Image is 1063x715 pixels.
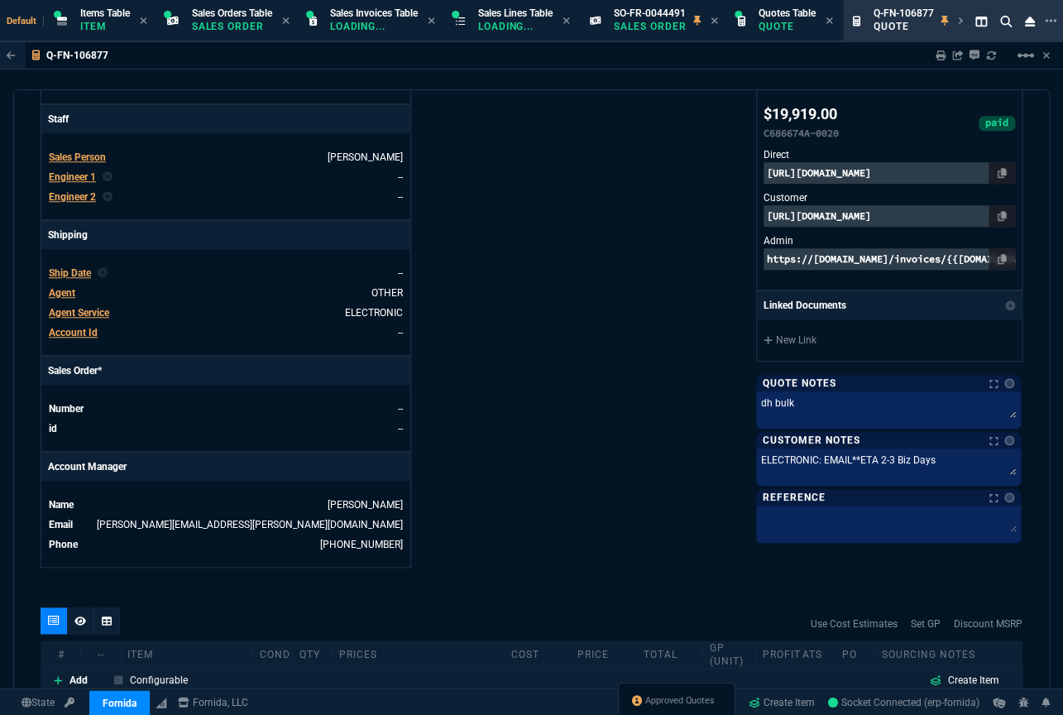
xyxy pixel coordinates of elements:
a: Discount MSRP [954,617,1022,631]
tr: undefined [48,324,404,341]
a: Hide Workbench [1042,49,1050,62]
a: [PERSON_NAME][EMAIL_ADDRESS][PERSON_NAME][DOMAIN_NAME] [97,519,403,530]
span: Sales Person [49,151,106,163]
div: prices [333,648,505,661]
a: k8gcqgpstCb_765kAAB3 [828,695,979,710]
p: [URL][DOMAIN_NAME] [764,162,1015,184]
p: [URL][DOMAIN_NAME] [764,205,1015,227]
span: Sales Invoices Table [330,7,418,19]
a: -- [398,403,403,415]
a: Set GP [911,617,941,631]
a: -- [398,423,403,434]
nx-icon: Back to Table [7,50,16,61]
p: Quote [759,20,816,33]
p: Shipping [41,221,410,249]
div: -- [81,648,121,661]
nx-icon: Open New Tab [1045,13,1056,29]
tr: undefined [48,536,404,553]
a: 469-249-2107 [320,539,403,550]
span: id [49,423,57,434]
nx-icon: Close Tab [826,15,833,28]
p: Staff [41,105,410,133]
p: Configurable [130,673,188,688]
span: Items Table [80,7,130,19]
tr: undefined [48,265,404,281]
a: Create Item [917,669,1013,691]
nx-icon: Close Tab [711,15,718,28]
p: Account Manager [41,453,410,481]
p: Add [69,673,88,688]
span: Name [49,499,74,511]
tr: undefined [48,497,404,513]
p: Admin [764,233,1015,248]
p: Item [80,20,130,33]
span: Agent [49,287,75,299]
tr: undefined [48,401,404,417]
span: Sales Lines Table [478,7,553,19]
div: paid [979,116,1015,131]
nx-icon: Clear selected rep [103,170,113,185]
a: Use Cost Estimates [811,617,898,631]
a: Create Item [742,690,821,715]
nx-icon: Clear selected rep [98,266,108,281]
div: PO [836,648,875,661]
span: Number [49,403,84,415]
nx-icon: Split Panels [969,12,994,31]
div: # [41,648,81,661]
span: Phone [49,539,78,550]
a: [PERSON_NAME] [328,499,403,511]
nx-icon: Close Tab [428,15,435,28]
div: cond [253,648,293,661]
div: qty [293,648,333,661]
a: ELECTRONIC [345,307,403,319]
div: Sourcing Notes [875,648,1008,661]
div: cost [505,648,571,661]
nx-icon: Close Tab [563,15,570,28]
span: Socket Connected (erp-fornida) [828,697,979,708]
a: New Link [764,333,1015,348]
p: Loading... [478,20,553,33]
a: OTHER [371,287,403,299]
p: Quote Notes [763,377,836,390]
span: Approved Quotes [645,694,715,708]
a: Global State [17,695,60,710]
mat-icon: Example home icon [1016,46,1036,65]
tr: undefined [48,149,404,166]
div: Profit [756,648,796,661]
span: Agent Service [49,307,109,319]
a: -- [398,327,403,338]
div: price [571,648,637,661]
span: Q-FN-106877 [874,7,934,19]
p: C686674A-0020 [764,126,839,141]
p: Sales Order [614,20,687,33]
p: $19,919.00 [764,103,839,126]
tr: undefined [48,285,404,301]
a: -- [398,171,403,183]
div: ATS [796,648,836,661]
span: Engineer 2 [49,191,96,203]
nx-icon: Close Tab [282,15,290,28]
p: Sales Order [192,20,272,33]
div: Item [121,648,253,661]
span: Engineer 1 [49,171,96,183]
tr: undefined [48,189,404,205]
p: Quote [874,20,934,33]
nx-icon: Close Tab [140,15,147,28]
a: -- [398,191,403,203]
span: Email [49,519,73,530]
nx-icon: Search [994,12,1018,31]
tr: undefined [48,420,404,437]
span: Ship Date [49,267,91,279]
span: SO-FR-0044491 [614,7,686,19]
p: Loading... [330,20,413,33]
p: https://[DOMAIN_NAME]/invoices/{{[DOMAIN_NAME]}} [764,248,1015,270]
span: Default [7,16,44,26]
p: Customer Notes [763,434,859,447]
tr: undefined [48,516,404,533]
span: Quotes Table [759,7,816,19]
p: Direct [764,147,1015,162]
p: Linked Documents [764,298,846,313]
p: Sales Order* [41,357,410,385]
span: Sales Orders Table [192,7,272,19]
a: msbcCompanyName [173,695,253,710]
